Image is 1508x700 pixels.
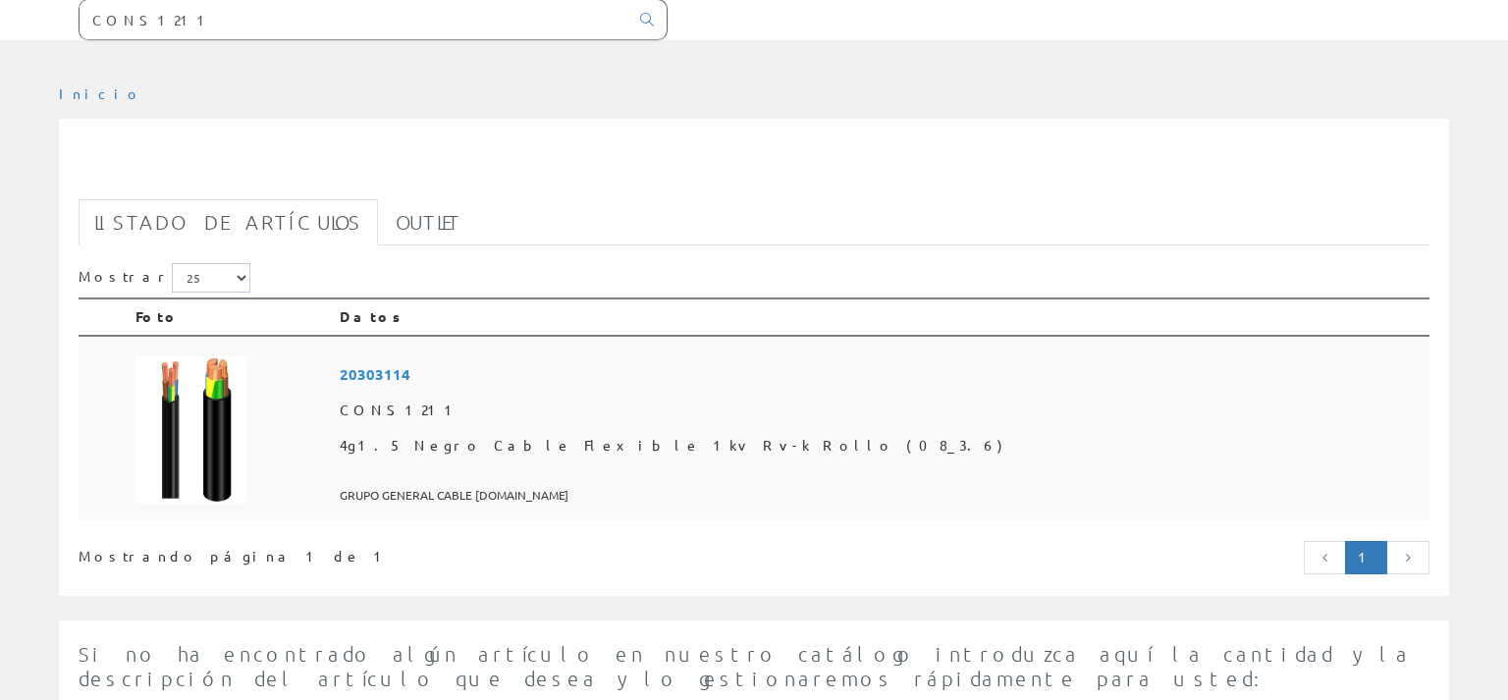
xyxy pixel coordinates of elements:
h1: CONS1211 [79,150,1429,189]
a: Outlet [380,199,477,245]
a: Inicio [59,84,142,102]
a: Página actual [1345,541,1387,574]
th: Datos [332,298,1429,336]
img: Foto artículo 4g1.5 Negro Cable Flexible 1kv Rv-k Rollo (08_3.6) (112.5x150) [135,356,246,504]
span: CONS1211 [340,393,1422,428]
span: 4g1.5 Negro Cable Flexible 1kv Rv-k Rollo (08_3.6) [340,428,1422,463]
span: Si no ha encontrado algún artículo en nuestro catálogo introduzca aquí la cantidad y la descripci... [79,642,1411,690]
select: Mostrar [172,263,250,293]
div: Mostrando página 1 de 1 [79,539,624,566]
a: Listado de artículos [79,199,378,245]
a: Página anterior [1304,541,1347,574]
th: Foto [128,298,332,336]
a: Página siguiente [1386,541,1429,574]
label: Mostrar [79,263,250,293]
span: GRUPO GENERAL CABLE [DOMAIN_NAME] [340,479,1422,512]
span: 20303114 [340,356,1422,393]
